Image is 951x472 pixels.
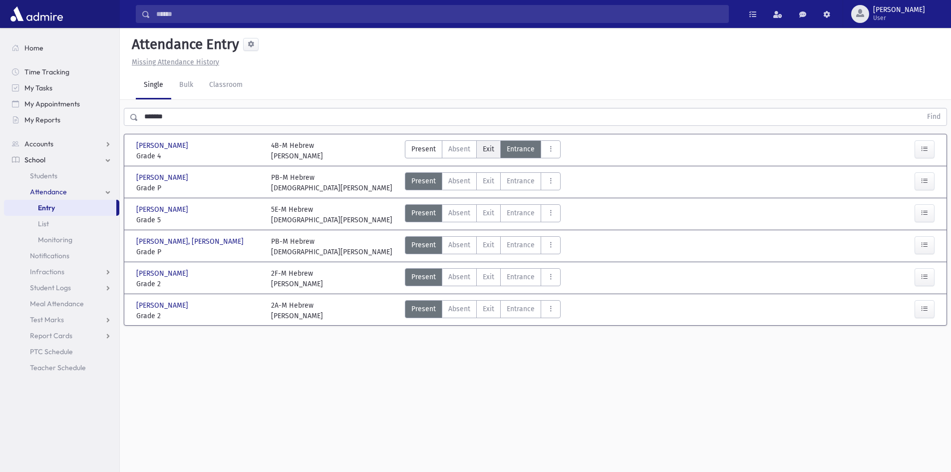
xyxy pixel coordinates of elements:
[136,268,190,279] span: [PERSON_NAME]
[507,176,535,186] span: Entrance
[507,240,535,250] span: Entrance
[448,208,470,218] span: Absent
[30,299,84,308] span: Meal Attendance
[4,200,116,216] a: Entry
[271,268,323,289] div: 2F-M Hebrew [PERSON_NAME]
[448,176,470,186] span: Absent
[30,283,71,292] span: Student Logs
[4,152,119,168] a: School
[136,204,190,215] span: [PERSON_NAME]
[405,236,561,257] div: AttTypes
[24,83,52,92] span: My Tasks
[507,272,535,282] span: Entrance
[132,58,219,66] u: Missing Attendance History
[8,4,65,24] img: AdmirePro
[4,296,119,312] a: Meal Attendance
[448,304,470,314] span: Absent
[411,272,436,282] span: Present
[30,267,64,276] span: Infractions
[30,331,72,340] span: Report Cards
[136,236,246,247] span: [PERSON_NAME], [PERSON_NAME]
[24,43,43,52] span: Home
[30,347,73,356] span: PTC Schedule
[507,304,535,314] span: Entrance
[201,71,251,99] a: Classroom
[38,235,72,244] span: Monitoring
[873,14,925,22] span: User
[24,139,53,148] span: Accounts
[136,151,261,161] span: Grade 4
[24,155,45,164] span: School
[271,204,392,225] div: 5E-M Hebrew [DEMOGRAPHIC_DATA][PERSON_NAME]
[4,184,119,200] a: Attendance
[136,71,171,99] a: Single
[483,272,494,282] span: Exit
[483,240,494,250] span: Exit
[30,315,64,324] span: Test Marks
[448,144,470,154] span: Absent
[30,363,86,372] span: Teacher Schedule
[4,136,119,152] a: Accounts
[171,71,201,99] a: Bulk
[4,264,119,280] a: Infractions
[411,304,436,314] span: Present
[136,300,190,311] span: [PERSON_NAME]
[448,272,470,282] span: Absent
[30,171,57,180] span: Students
[448,240,470,250] span: Absent
[4,64,119,80] a: Time Tracking
[136,311,261,321] span: Grade 2
[4,216,119,232] a: List
[405,300,561,321] div: AttTypes
[411,240,436,250] span: Present
[4,40,119,56] a: Home
[150,5,728,23] input: Search
[483,208,494,218] span: Exit
[4,80,119,96] a: My Tasks
[136,279,261,289] span: Grade 2
[483,304,494,314] span: Exit
[136,172,190,183] span: [PERSON_NAME]
[136,247,261,257] span: Grade P
[411,208,436,218] span: Present
[24,115,60,124] span: My Reports
[4,328,119,344] a: Report Cards
[136,140,190,151] span: [PERSON_NAME]
[128,58,219,66] a: Missing Attendance History
[30,187,67,196] span: Attendance
[4,248,119,264] a: Notifications
[271,140,323,161] div: 4B-M Hebrew [PERSON_NAME]
[405,140,561,161] div: AttTypes
[4,280,119,296] a: Student Logs
[873,6,925,14] span: [PERSON_NAME]
[507,208,535,218] span: Entrance
[405,172,561,193] div: AttTypes
[4,112,119,128] a: My Reports
[136,215,261,225] span: Grade 5
[24,99,80,108] span: My Appointments
[411,176,436,186] span: Present
[405,268,561,289] div: AttTypes
[136,183,261,193] span: Grade P
[4,232,119,248] a: Monitoring
[4,344,119,360] a: PTC Schedule
[271,172,392,193] div: PB-M Hebrew [DEMOGRAPHIC_DATA][PERSON_NAME]
[271,236,392,257] div: PB-M Hebrew [DEMOGRAPHIC_DATA][PERSON_NAME]
[271,300,323,321] div: 2A-M Hebrew [PERSON_NAME]
[483,176,494,186] span: Exit
[921,108,947,125] button: Find
[38,203,55,212] span: Entry
[4,96,119,112] a: My Appointments
[411,144,436,154] span: Present
[483,144,494,154] span: Exit
[507,144,535,154] span: Entrance
[4,168,119,184] a: Students
[405,204,561,225] div: AttTypes
[4,360,119,376] a: Teacher Schedule
[4,312,119,328] a: Test Marks
[128,36,239,53] h5: Attendance Entry
[24,67,69,76] span: Time Tracking
[30,251,69,260] span: Notifications
[38,219,49,228] span: List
